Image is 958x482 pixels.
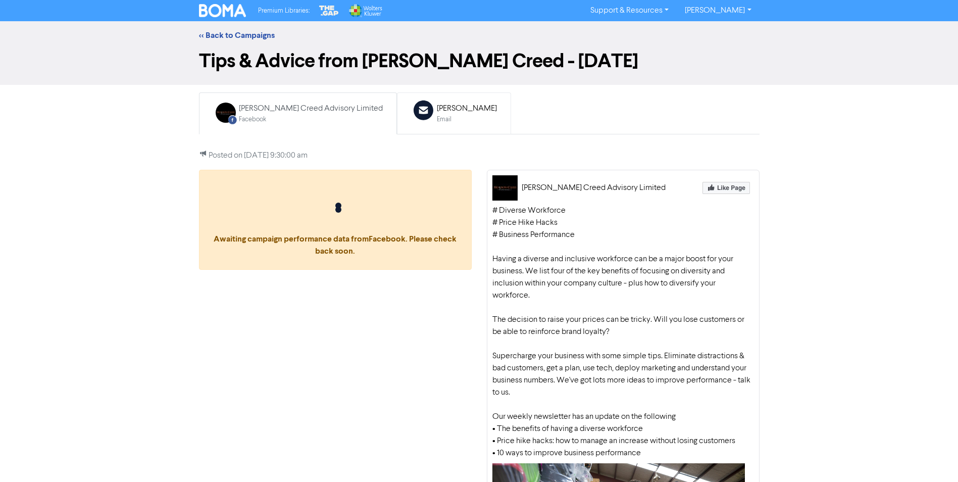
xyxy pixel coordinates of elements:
img: Morrison Creed Advisory Limited [492,175,518,201]
div: [PERSON_NAME] Creed Advisory Limited [239,103,383,115]
img: The Gap [318,4,340,17]
img: FACEBOOK_POST [216,103,236,123]
img: Wolters Kluwer [348,4,382,17]
a: << Back to Campaigns [199,30,275,40]
span: Awaiting campaign performance data from Facebook . Please check back soon. [210,203,461,256]
h1: Tips & Advice from [PERSON_NAME] Creed - [DATE] [199,50,760,73]
iframe: Chat Widget [907,433,958,482]
img: Like Page [702,182,750,194]
div: [PERSON_NAME] Creed Advisory Limited [522,182,666,194]
a: [PERSON_NAME] [677,3,759,19]
div: Facebook [239,115,383,124]
div: Email [437,115,497,124]
img: BOMA Logo [199,4,246,17]
a: Support & Resources [582,3,677,19]
div: [PERSON_NAME] [437,103,497,115]
span: Premium Libraries: [258,8,310,14]
div: # Diverse Workforce # Price Hike Hacks # Business Performance Having a diverse and inclusive work... [492,205,754,459]
p: Posted on [DATE] 9:30:00 am [199,150,760,162]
